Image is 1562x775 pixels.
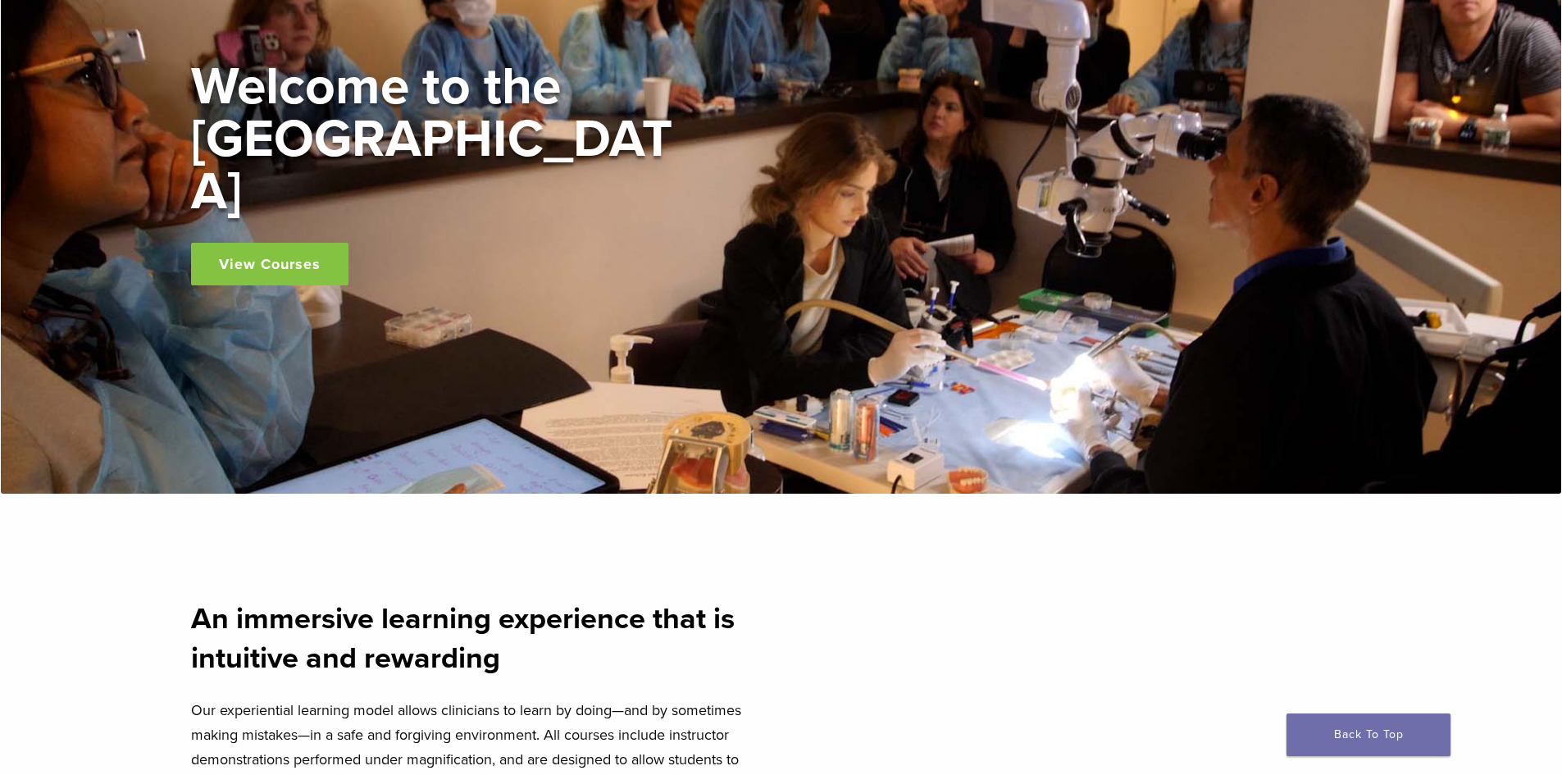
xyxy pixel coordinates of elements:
[191,61,683,218] h2: Welcome to the [GEOGRAPHIC_DATA]
[191,601,735,676] strong: An immersive learning experience that is intuitive and rewarding
[1286,713,1450,756] a: Back To Top
[191,243,348,285] a: View Courses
